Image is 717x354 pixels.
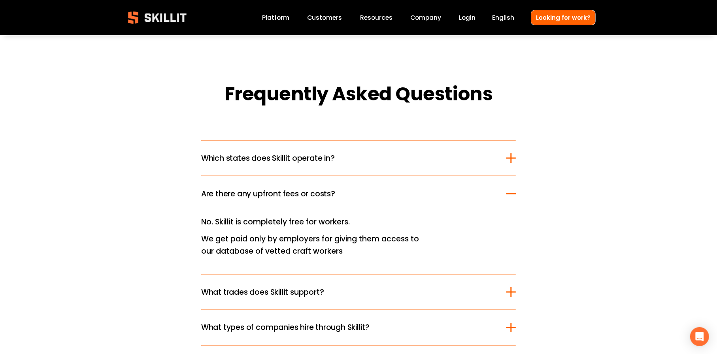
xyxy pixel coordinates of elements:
a: Looking for work? [531,10,596,25]
a: Login [459,12,476,23]
p: We get paid only by employers for giving them access to our database of vetted craft workers [201,233,421,257]
img: Skillit [121,6,193,30]
button: Are there any upfront fees or costs? [201,176,516,211]
button: What types of companies hire through Skillit? [201,310,516,345]
button: Which states does Skillit operate in? [201,141,516,176]
div: language picker [492,12,514,23]
button: What trades does Skillit support? [201,275,516,310]
span: Are there any upfront fees or costs? [201,188,506,200]
span: What trades does Skillit support? [201,286,506,298]
div: Open Intercom Messenger [690,327,709,346]
p: No. Skillit is completely free for workers. [201,216,421,228]
span: English [492,13,514,22]
span: Which states does Skillit operate in? [201,153,506,164]
span: Resources [360,13,392,22]
strong: Frequently Asked Questions [225,79,493,112]
a: folder dropdown [360,12,392,23]
a: Customers [308,12,342,23]
a: Platform [262,12,289,23]
span: What types of companies hire through Skillit? [201,322,506,333]
a: Company [410,12,441,23]
div: Are there any upfront fees or costs? [201,211,516,274]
